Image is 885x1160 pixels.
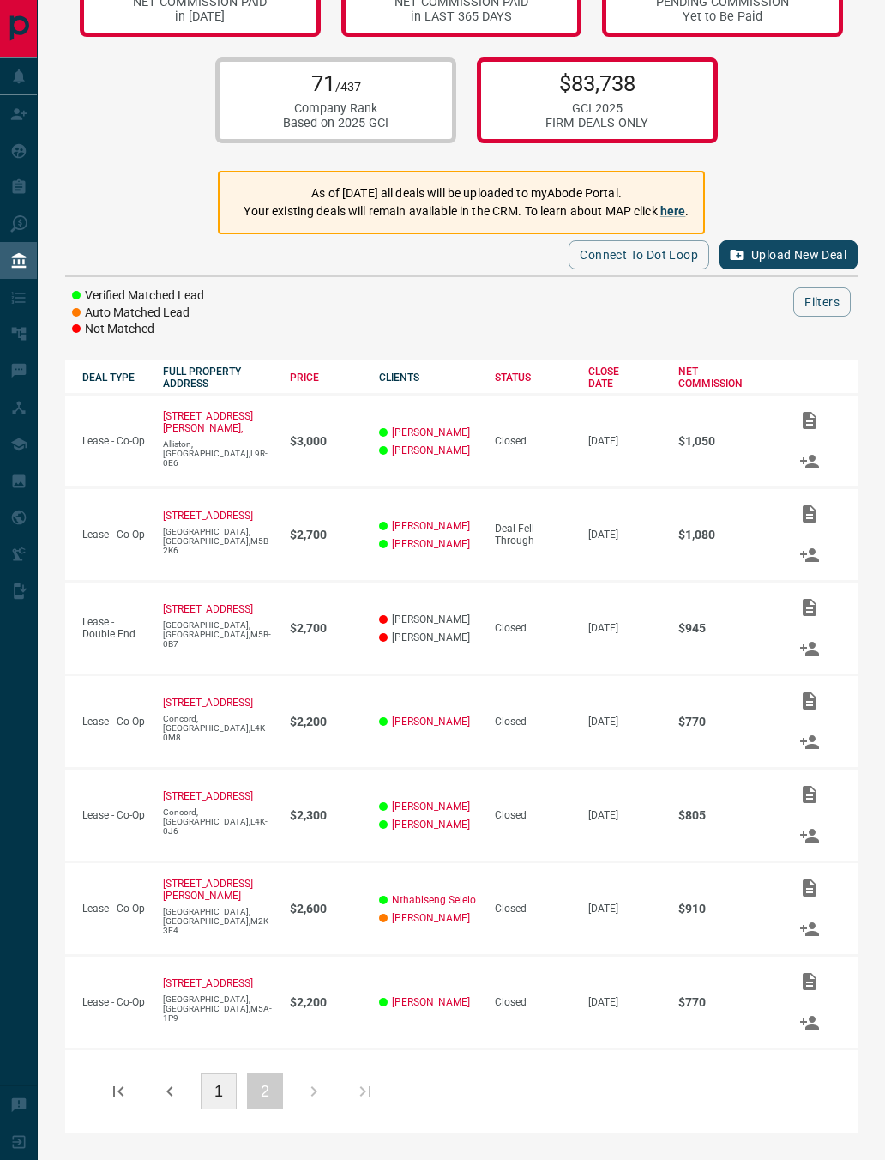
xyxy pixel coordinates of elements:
div: Deal Fell Through [495,523,571,547]
a: [STREET_ADDRESS][PERSON_NAME], [163,410,253,434]
a: [PERSON_NAME] [392,538,470,550]
p: [DATE] [588,809,661,821]
button: Filters [793,287,851,317]
p: $2,300 [290,808,362,822]
div: Closed [495,996,571,1008]
a: [PERSON_NAME] [392,444,470,456]
a: [PERSON_NAME] [392,520,470,532]
div: Yet to Be Paid [656,9,789,24]
a: [PERSON_NAME] [392,716,470,728]
a: [STREET_ADDRESS] [163,510,253,522]
a: here [660,204,686,218]
p: [DATE] [588,716,661,728]
div: Closed [495,903,571,915]
p: [DATE] [588,622,661,634]
a: Nthabiseng Selelo [392,894,476,906]
a: [PERSON_NAME] [392,801,470,813]
p: [DATE] [588,996,661,1008]
p: $770 [678,995,772,1009]
div: FULL PROPERTY ADDRESS [163,366,273,390]
p: Concord,[GEOGRAPHIC_DATA],L4K-0J6 [163,807,273,836]
p: $2,700 [290,621,362,635]
span: Match Clients [789,922,830,934]
p: $2,200 [290,995,362,1009]
p: $910 [678,902,772,915]
p: [PERSON_NAME] [379,631,478,643]
p: Lease - Co-Op [82,996,146,1008]
p: $2,700 [290,528,362,541]
p: 71 [283,70,388,96]
div: Closed [495,809,571,821]
a: [STREET_ADDRESS][PERSON_NAME] [163,878,253,902]
span: /437 [335,80,361,94]
p: Your existing deals will remain available in the CRM. To learn about MAP click . [244,202,689,221]
p: [GEOGRAPHIC_DATA],[GEOGRAPHIC_DATA],M5B-2K6 [163,527,273,555]
a: [PERSON_NAME] [392,912,470,924]
span: Match Clients [789,735,830,747]
div: Closed [495,622,571,634]
p: $1,050 [678,434,772,448]
p: [GEOGRAPHIC_DATA],[GEOGRAPHIC_DATA],M5A-1P9 [163,994,273,1023]
div: CLIENTS [379,372,478,384]
p: [GEOGRAPHIC_DATA],[GEOGRAPHIC_DATA],M2K-3E4 [163,907,273,935]
p: $2,600 [290,902,362,915]
span: Match Clients [789,548,830,560]
p: $2,200 [290,715,362,728]
p: Alliston,[GEOGRAPHIC_DATA],L9R-0E6 [163,439,273,468]
div: Closed [495,716,571,728]
button: 2 [247,1073,283,1109]
a: [PERSON_NAME] [392,819,470,831]
div: in [DATE] [133,9,267,24]
button: 1 [201,1073,237,1109]
div: FIRM DEALS ONLY [545,116,648,130]
p: As of [DATE] all deals will be uploaded to myAbode Portal. [244,184,689,202]
button: Connect to Dot Loop [569,240,709,269]
span: Add / View Documents [789,507,830,519]
div: CLOSE DATE [588,366,661,390]
div: PRICE [290,372,362,384]
button: Upload New Deal [719,240,858,269]
p: Lease - Double End [82,616,146,640]
p: [DATE] [588,435,661,447]
span: Add / View Documents [789,601,830,613]
div: DEAL TYPE [82,372,146,384]
a: [STREET_ADDRESS] [163,603,253,615]
p: [GEOGRAPHIC_DATA],[GEOGRAPHIC_DATA],M5B-0B7 [163,620,273,649]
div: NET COMMISSION [678,366,772,390]
p: $3,000 [290,434,362,448]
p: $83,738 [545,70,648,96]
p: Lease - Co-Op [82,529,146,541]
span: Match Clients [789,829,830,841]
div: Company Rank [283,101,388,116]
div: STATUS [495,372,571,384]
span: Add / View Documents [789,975,830,987]
div: in LAST 365 DAYS [394,9,528,24]
div: Based on 2025 GCI [283,116,388,130]
span: Match Clients [789,1016,830,1028]
a: [PERSON_NAME] [392,996,470,1008]
p: $1,080 [678,528,772,541]
p: $945 [678,621,772,635]
p: $805 [678,808,772,822]
span: Add / View Documents [789,881,830,893]
span: Add / View Documents [789,414,830,426]
span: Add / View Documents [789,694,830,706]
p: [DATE] [588,529,661,541]
li: Verified Matched Lead [72,287,204,305]
a: [STREET_ADDRESS] [163,790,253,802]
p: Concord,[GEOGRAPHIC_DATA],L4K-0M8 [163,714,273,742]
p: [PERSON_NAME] [379,613,478,625]
p: Lease - Co-Op [82,903,146,915]
li: Not Matched [72,321,204,338]
p: [DATE] [588,903,661,915]
li: Auto Matched Lead [72,305,204,322]
a: [STREET_ADDRESS] [163,697,253,709]
span: Match Clients [789,455,830,467]
span: Add / View Documents [789,788,830,800]
a: [STREET_ADDRESS] [163,977,253,989]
